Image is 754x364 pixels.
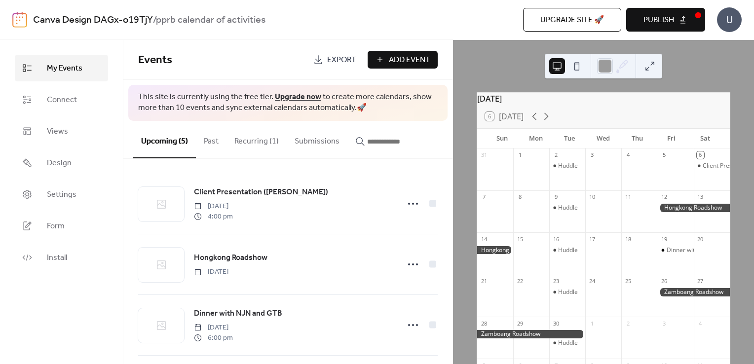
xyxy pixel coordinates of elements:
[368,51,438,69] button: Add Event
[549,288,585,296] div: Huddle
[519,129,553,148] div: Mon
[661,151,668,159] div: 5
[194,186,328,198] span: Client Presentation ([PERSON_NAME])
[658,246,694,255] div: Dinner with NJN and GTB
[480,193,488,201] div: 7
[477,93,730,105] div: [DATE]
[717,7,742,32] div: U
[485,129,519,148] div: Sun
[558,288,578,296] div: Huddle
[624,235,632,243] div: 18
[624,320,632,327] div: 2
[558,339,578,347] div: Huddle
[133,121,196,158] button: Upcoming (5)
[516,151,524,159] div: 1
[516,320,524,327] div: 29
[558,246,578,255] div: Huddle
[196,121,226,157] button: Past
[477,246,513,255] div: Hongkong Roadshow
[138,92,438,114] span: This site is currently using the free tier. to create more calendars, show more than 10 events an...
[194,307,282,320] a: Dinner with NJN and GTB
[552,235,560,243] div: 16
[287,121,347,157] button: Submissions
[389,54,430,66] span: Add Event
[697,151,704,159] div: 6
[327,54,356,66] span: Export
[697,320,704,327] div: 4
[588,235,596,243] div: 17
[588,151,596,159] div: 3
[194,212,233,222] span: 4:00 pm
[194,201,233,212] span: [DATE]
[523,8,621,32] button: Upgrade site 🚀
[626,8,705,32] button: Publish
[275,89,321,105] a: Upgrade now
[549,162,585,170] div: Huddle
[624,193,632,201] div: 11
[558,162,578,170] div: Huddle
[516,193,524,201] div: 8
[624,278,632,285] div: 25
[620,129,654,148] div: Thu
[194,267,228,277] span: [DATE]
[15,86,108,113] a: Connect
[697,193,704,201] div: 13
[47,252,67,264] span: Install
[306,51,364,69] a: Export
[15,149,108,176] a: Design
[558,204,578,212] div: Huddle
[661,235,668,243] div: 19
[477,330,585,338] div: Zamboang Roadshow
[153,11,156,30] b: /
[624,151,632,159] div: 4
[661,320,668,327] div: 3
[667,246,735,255] div: Dinner with NJN and GTB
[697,278,704,285] div: 27
[15,213,108,239] a: Form
[552,151,560,159] div: 2
[661,278,668,285] div: 26
[194,252,267,264] span: Hongkong Roadshow
[694,162,730,170] div: Client Presentation (Theresa PPRB)
[587,129,621,148] div: Wed
[47,63,82,74] span: My Events
[549,339,585,347] div: Huddle
[588,193,596,201] div: 10
[480,278,488,285] div: 21
[47,94,77,106] span: Connect
[552,320,560,327] div: 30
[588,320,596,327] div: 1
[552,193,560,201] div: 9
[194,323,233,333] span: [DATE]
[516,278,524,285] div: 22
[226,121,287,157] button: Recurring (1)
[480,235,488,243] div: 14
[12,12,27,28] img: logo
[549,246,585,255] div: Huddle
[643,14,674,26] span: Publish
[516,235,524,243] div: 15
[47,126,68,138] span: Views
[194,333,233,343] span: 6:00 pm
[549,204,585,212] div: Huddle
[15,55,108,81] a: My Events
[553,129,587,148] div: Tue
[480,151,488,159] div: 31
[658,204,730,212] div: Hongkong Roadshow
[697,235,704,243] div: 20
[47,189,76,201] span: Settings
[138,49,172,71] span: Events
[658,288,730,296] div: Zamboang Roadshow
[47,220,65,232] span: Form
[156,11,265,30] b: pprb calendar of activities
[15,181,108,208] a: Settings
[480,320,488,327] div: 28
[33,11,153,30] a: Canva Design DAGx-o19TjY
[15,118,108,145] a: Views
[688,129,722,148] div: Sat
[552,278,560,285] div: 23
[47,157,72,169] span: Design
[588,278,596,285] div: 24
